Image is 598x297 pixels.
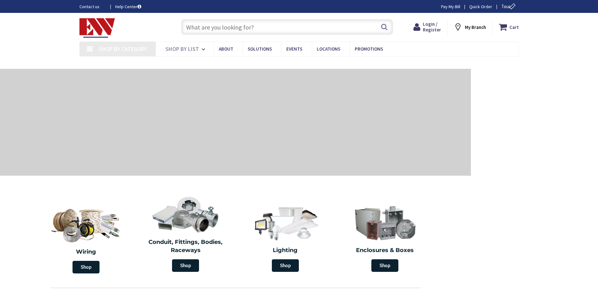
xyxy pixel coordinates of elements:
[240,246,331,255] h2: Lighting
[272,259,299,272] span: Shop
[79,18,115,38] img: Electrical Wholesalers, Inc.
[423,21,441,33] span: Login / Register
[469,3,492,10] a: Quick Order
[371,259,398,272] span: Shop
[172,259,199,272] span: Shop
[115,3,141,10] a: Help Center
[79,3,105,10] a: Contact us
[36,201,136,277] a: Wiring Shop
[286,46,302,52] span: Events
[454,21,486,33] div: My Branch
[413,21,441,33] a: Login / Register
[137,193,234,275] a: Conduit, Fittings, Bodies, Raceways Shop
[509,21,519,33] strong: Cart
[165,45,199,52] span: Shop By List
[340,246,430,255] h2: Enclosures & Boxes
[355,46,383,52] span: Promotions
[337,201,434,275] a: Enclosures & Boxes Shop
[141,238,231,254] h2: Conduit, Fittings, Bodies, Raceways
[501,3,517,9] span: Tour
[317,46,340,52] span: Locations
[441,3,460,10] a: Pay My Bill
[248,46,272,52] span: Solutions
[465,24,486,30] strong: My Branch
[237,201,334,275] a: Lighting Shop
[39,248,133,256] h2: Wiring
[73,261,100,273] span: Shop
[99,45,147,52] span: Shop By Category
[499,21,519,33] a: Cart
[219,46,233,52] span: About
[181,19,393,35] input: What are you looking for?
